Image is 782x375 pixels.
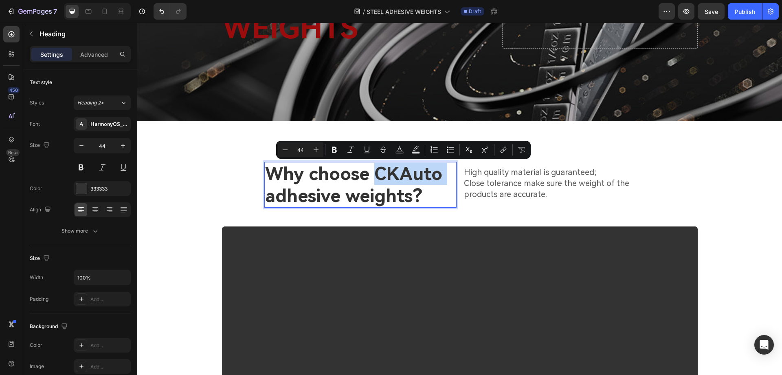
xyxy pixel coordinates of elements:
div: Add... [90,296,129,303]
div: Undo/Redo [154,3,187,20]
div: 450 [8,87,20,93]
div: Color [30,185,42,192]
p: High quality material is guaranteed; Close tolerance make sure the weight of the products are acc... [327,144,525,177]
div: Background [30,321,69,332]
p: 7 [53,7,57,16]
div: Open Intercom Messenger [754,335,774,355]
div: Align [30,204,53,215]
button: Publish [728,3,762,20]
div: Add... [90,342,129,349]
button: Save [698,3,725,20]
div: Color [30,342,42,349]
p: Settings [40,50,63,59]
button: 7 [3,3,61,20]
div: Styles [30,99,44,107]
div: Padding [30,295,48,303]
div: Add... [90,363,129,371]
button: Show more [30,224,131,238]
div: Editor contextual toolbar [276,141,531,159]
div: Font [30,120,40,128]
div: Beta [6,149,20,156]
span: Save [705,8,718,15]
div: Size [30,253,51,264]
div: Publish [735,7,755,16]
div: Size [30,140,51,151]
button: Heading 2* [74,95,131,110]
div: 333333 [90,185,129,193]
p: Heading [40,29,127,39]
div: Show more [62,227,99,235]
h2: Rich Text Editor. Editing area: main [127,139,319,185]
span: Draft [469,8,481,15]
div: Width [30,274,43,281]
div: HarmonyOS_Sans_SC_Bold [90,121,129,128]
div: Text style [30,79,52,86]
iframe: Design area [137,23,782,375]
div: Image [30,363,44,370]
span: Heading 2* [77,99,104,107]
p: Advanced [80,50,108,59]
span: / [363,7,365,16]
input: Auto [74,270,130,285]
span: STEEL ADHESIVE WEIGHTS [367,7,441,16]
p: Why choose CKAuto adhesive weights？ [128,140,319,184]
